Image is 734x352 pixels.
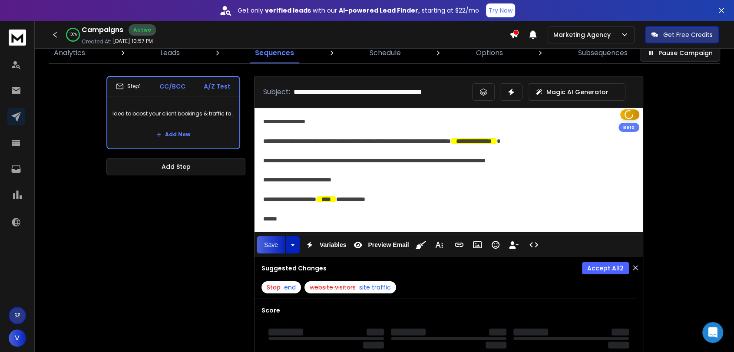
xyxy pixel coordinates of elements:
[528,83,625,101] button: Magic AI Generator
[546,88,608,96] p: Magic AI Generator
[160,48,180,58] p: Leads
[370,48,401,58] p: Schedule
[159,82,185,91] p: CC/BCC
[350,236,410,253] button: Preview Email
[487,236,504,253] button: Emoticons
[82,38,111,45] p: Created At:
[618,123,639,132] div: Beta
[489,6,512,15] p: Try Now
[149,126,197,143] button: Add New
[250,43,299,63] a: Sequences
[310,283,356,292] span: website visitors
[263,87,290,97] p: Subject:
[318,241,348,249] span: Variables
[261,306,636,315] h3: Score
[129,24,156,36] div: Active
[49,43,90,63] a: Analytics
[54,48,85,58] p: Analytics
[301,236,348,253] button: Variables
[578,48,628,58] p: Subsequences
[573,43,633,63] a: Subsequences
[155,43,185,63] a: Leads
[526,236,542,253] button: Code View
[116,82,141,90] div: Step 1
[451,236,467,253] button: Insert Link (Ctrl+K)
[9,329,26,347] button: V
[106,76,240,149] li: Step1CC/BCCA/Z TestIdea to boost your client bookings & traffic fastAdd New
[702,322,723,343] div: Open Intercom Messenger
[204,82,231,91] p: A/Z Test
[255,48,294,58] p: Sequences
[69,32,77,37] p: 100 %
[106,158,245,175] button: Add Step
[359,283,391,292] span: site traffic
[471,43,508,63] a: Options
[82,25,123,35] h1: Campaigns
[431,236,447,253] button: More Text
[261,264,327,273] h3: Suggested Changes
[284,283,296,292] span: end
[582,262,629,274] button: Accept All2
[9,30,26,46] img: logo
[413,236,429,253] button: Clean HTML
[476,48,503,58] p: Options
[364,43,406,63] a: Schedule
[506,236,522,253] button: Insert Unsubscribe Link
[645,26,719,43] button: Get Free Credits
[112,102,234,126] p: Idea to boost your client bookings & traffic fast
[238,6,479,15] p: Get only with our starting at $22/mo
[663,30,713,39] p: Get Free Credits
[640,44,720,62] button: Pause Campaign
[113,38,153,45] p: [DATE] 10:57 PM
[257,236,285,253] button: Save
[265,6,311,15] strong: verified leads
[339,6,420,15] strong: AI-powered Lead Finder,
[553,30,614,39] p: Marketing Agency
[267,283,281,292] span: Stop
[486,3,515,17] button: Try Now
[469,236,486,253] button: Insert Image (Ctrl+P)
[366,241,410,249] span: Preview Email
